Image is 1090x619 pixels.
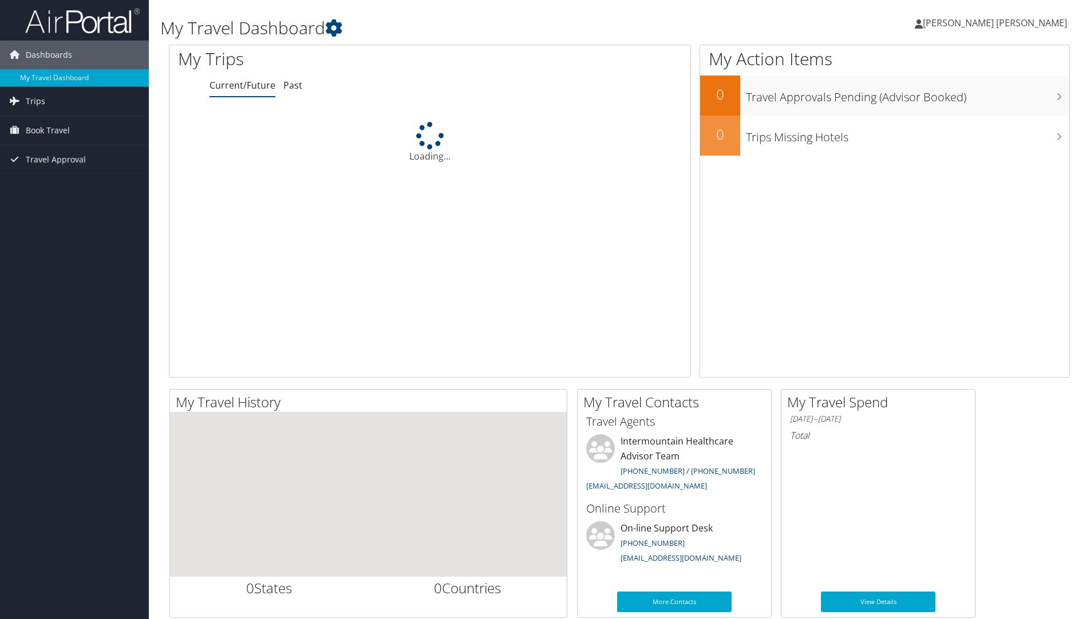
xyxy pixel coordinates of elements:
h3: Trips Missing Hotels [746,124,1069,145]
h3: Travel Approvals Pending (Advisor Booked) [746,84,1069,105]
a: View Details [821,592,935,612]
a: Current/Future [210,79,275,92]
h6: Total [790,429,966,442]
span: Trips [26,87,45,116]
img: airportal-logo.png [25,7,140,34]
li: On-line Support Desk [580,521,768,568]
a: Past [283,79,302,92]
a: 0Travel Approvals Pending (Advisor Booked) [700,76,1069,116]
h2: My Travel History [176,392,567,412]
span: Travel Approval [26,145,86,174]
h1: My Action Items [700,47,1069,71]
h1: My Travel Dashboard [160,16,772,40]
li: Intermountain Healthcare Advisor Team [580,434,768,495]
div: Loading... [169,122,690,163]
span: Book Travel [26,116,70,145]
a: [PHONE_NUMBER] [621,538,685,548]
span: 0 [434,578,442,597]
h3: Travel Agents [586,414,763,430]
h2: 0 [700,85,740,104]
h2: Countries [377,578,559,598]
h3: Online Support [586,501,763,517]
a: [EMAIL_ADDRESS][DOMAIN_NAME] [586,481,707,491]
span: [PERSON_NAME] [PERSON_NAME] [923,17,1067,29]
h2: 0 [700,125,740,144]
h2: States [179,578,360,598]
a: More Contacts [617,592,732,612]
h2: My Travel Contacts [583,392,771,412]
h2: My Travel Spend [787,392,975,412]
a: 0Trips Missing Hotels [700,116,1069,156]
h6: [DATE] - [DATE] [790,414,966,424]
a: [PHONE_NUMBER] / [PHONE_NUMBER] [621,466,755,476]
span: Dashboards [26,41,72,69]
span: 0 [246,578,254,597]
a: [EMAIL_ADDRESS][DOMAIN_NAME] [621,553,741,563]
a: [PERSON_NAME] [PERSON_NAME] [915,6,1079,40]
h1: My Trips [178,47,465,71]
